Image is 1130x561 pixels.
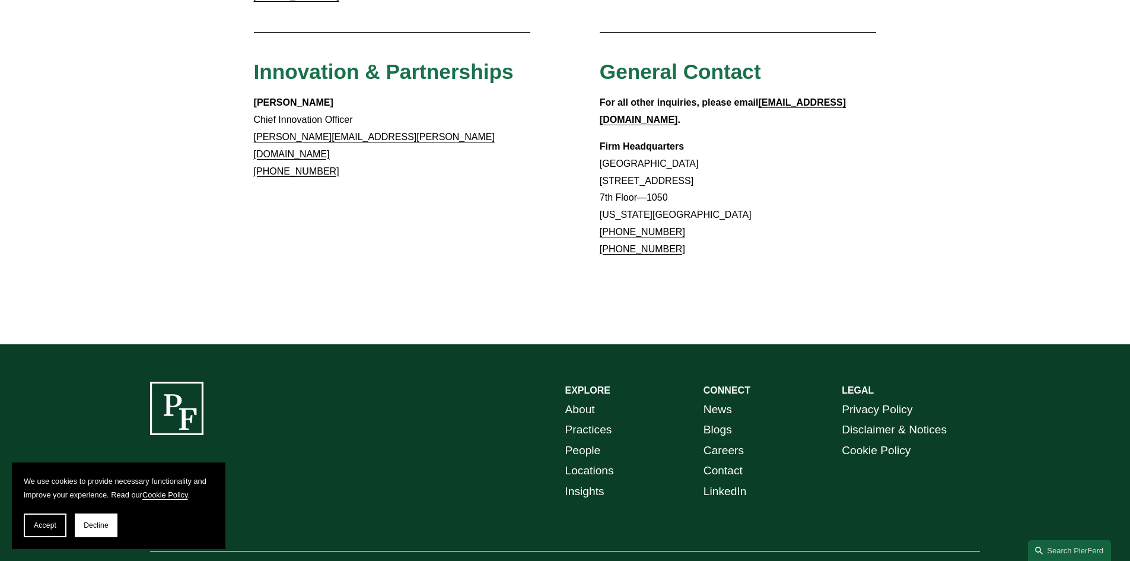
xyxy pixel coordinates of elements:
[704,385,750,395] strong: CONNECT
[600,138,877,258] p: [GEOGRAPHIC_DATA] [STREET_ADDRESS] 7th Floor—1050 [US_STATE][GEOGRAPHIC_DATA]
[704,461,743,481] a: Contact
[75,514,117,537] button: Decline
[600,60,761,83] span: General Contact
[600,141,684,151] strong: Firm Headquarters
[254,132,495,159] a: [PERSON_NAME][EMAIL_ADDRESS][PERSON_NAME][DOMAIN_NAME]
[677,115,680,125] strong: .
[600,97,759,107] strong: For all other inquiries, please email
[12,462,225,549] section: Cookie banner
[565,420,612,440] a: Practices
[565,400,595,420] a: About
[600,244,685,254] a: [PHONE_NUMBER]
[254,60,514,83] span: Innovation & Partnerships
[704,420,732,440] a: Blogs
[565,385,610,395] strong: EXPLORE
[565,461,614,481] a: Locations
[142,490,188,499] a: Cookie Policy
[842,400,912,420] a: Privacy Policy
[34,521,56,530] span: Accept
[704,400,732,420] a: News
[24,514,66,537] button: Accept
[254,166,339,176] a: [PHONE_NUMBER]
[565,440,601,461] a: People
[565,481,604,502] a: Insights
[600,227,685,237] a: [PHONE_NUMBER]
[24,474,214,502] p: We use cookies to provide necessary functionality and improve your experience. Read our .
[254,97,333,107] strong: [PERSON_NAME]
[254,94,531,180] p: Chief Innovation Officer
[704,440,744,461] a: Careers
[84,521,109,530] span: Decline
[842,420,947,440] a: Disclaimer & Notices
[1028,540,1111,561] a: Search this site
[842,440,911,461] a: Cookie Policy
[704,481,747,502] a: LinkedIn
[842,385,874,395] strong: LEGAL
